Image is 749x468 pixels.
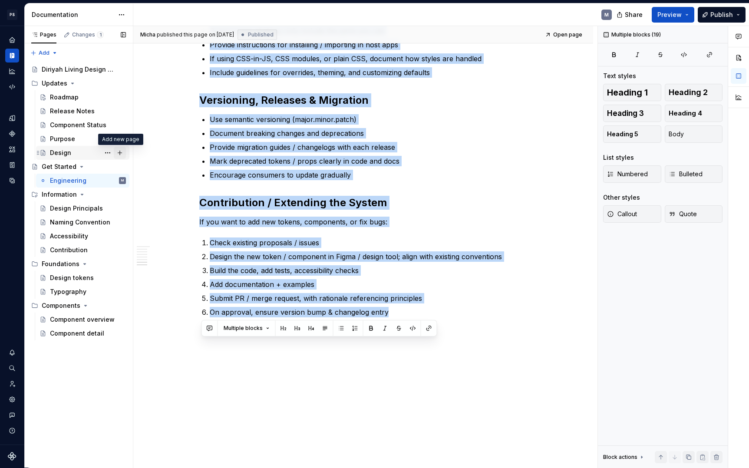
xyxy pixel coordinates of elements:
span: Published [248,31,274,38]
div: Documentation [32,10,114,19]
div: Changes [72,31,104,38]
div: Search ⌘K [5,361,19,375]
div: Contribution [50,246,88,254]
div: Engineering [50,176,86,185]
p: Check existing proposals / issues [210,237,528,248]
a: Home [5,33,19,47]
span: Heading 3 [607,109,644,118]
div: Design [50,148,71,157]
a: Component overview [36,313,129,326]
a: Assets [5,142,19,156]
a: Naming Convention [36,215,129,229]
p: Design the new token / component in Figma / design tool; align with existing conventions [210,251,528,262]
a: Settings [5,392,19,406]
div: Release Notes [50,107,95,115]
div: Component overview [50,315,115,324]
button: Contact support [5,408,19,422]
span: Quote [669,210,697,218]
div: Accessibility [50,232,88,241]
a: EngineeringM [36,174,129,188]
div: Purpose [50,135,75,143]
span: Heading 1 [607,88,648,97]
a: Design tokens [5,111,19,125]
p: Build the code, add tests, accessibility checks [210,265,528,276]
span: Multiple blocks [224,325,263,332]
div: Typography [50,287,86,296]
a: Design tokens [36,271,129,285]
button: Add [28,47,60,59]
div: Block actions [603,454,637,461]
span: Bulleted [669,170,703,178]
a: Component Status [36,118,129,132]
div: Information [42,190,77,199]
div: List styles [603,153,634,162]
p: Include guidelines for overrides, theming, and customizing defaults [210,67,528,78]
button: Publish [698,7,746,23]
a: Storybook stories [5,158,19,172]
div: Updates [28,76,129,90]
div: Design tokens [50,274,94,282]
span: 1 [97,31,104,38]
div: M [604,11,609,18]
button: Body [665,125,723,143]
div: Component Status [50,121,106,129]
a: Documentation [5,49,19,63]
div: Updates [42,79,67,88]
a: Data sources [5,174,19,188]
a: Code automation [5,80,19,94]
button: Multiple blocks [220,322,274,334]
span: Heading 4 [669,109,702,118]
span: Share [625,10,643,19]
button: Bulleted [665,165,723,183]
button: Notifications [5,346,19,359]
div: Diriyah Living Design System [42,65,113,74]
a: Component detail [36,326,129,340]
div: Design Principals [50,204,103,213]
div: Information [28,188,129,201]
div: Add new page [98,134,143,145]
div: PS [7,10,17,20]
a: Contribution [36,243,129,257]
span: Add [39,49,49,56]
p: Provide migration guides / changelogs with each release [210,142,528,152]
a: Analytics [5,64,19,78]
a: Components [5,127,19,141]
svg: Supernova Logo [8,452,16,461]
button: Callout [603,205,661,223]
span: Body [669,130,684,138]
button: Heading 3 [603,105,661,122]
button: Heading 4 [665,105,723,122]
div: Foundations [28,257,129,271]
span: Heading 2 [669,88,708,97]
span: Numbered [607,170,648,178]
a: Get Started [28,160,129,174]
span: Micha [140,31,155,38]
span: Heading 5 [607,130,638,138]
p: Encourage consumers to update gradually [210,170,528,180]
div: Components [28,299,129,313]
span: Callout [607,210,637,218]
a: Invite team [5,377,19,391]
button: Heading 5 [603,125,661,143]
h2: Versioning, Releases & Migration [199,93,528,107]
button: PS [2,5,23,24]
p: On approval, ensure version bump & changelog entry [210,307,528,317]
span: Preview [657,10,682,19]
a: Open page [542,29,586,41]
div: Text styles [603,72,636,80]
button: Preview [652,7,694,23]
button: Numbered [603,165,661,183]
div: Components [42,301,80,310]
a: Design Principals [36,201,129,215]
p: Use semantic versioning (major.minor.patch) [210,114,528,125]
